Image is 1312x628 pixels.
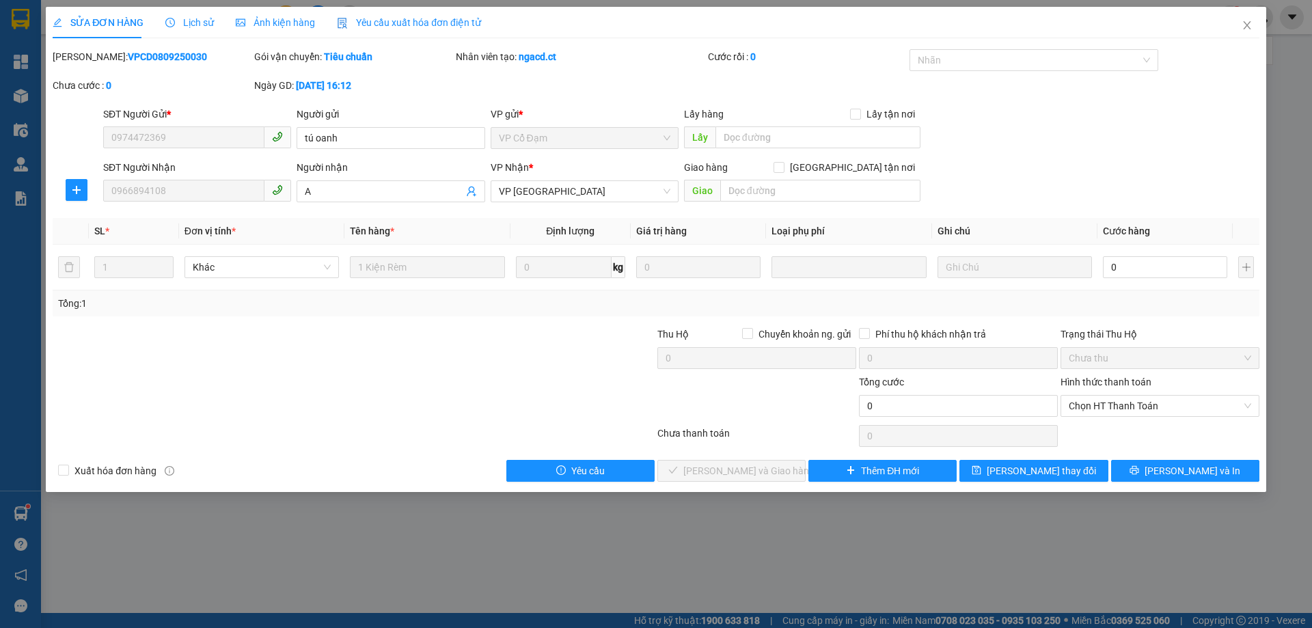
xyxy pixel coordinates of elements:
span: [GEOGRAPHIC_DATA] tận nơi [784,160,920,175]
span: Cước hàng [1103,226,1150,236]
label: Hình thức thanh toán [1061,377,1151,387]
b: VPCD0809250030 [128,51,207,62]
span: Giao [684,180,720,202]
span: phone [272,131,283,142]
div: Chưa cước : [53,78,251,93]
span: VP Cổ Đạm [499,128,670,148]
span: edit [53,18,62,27]
button: exclamation-circleYêu cầu [506,460,655,482]
button: check[PERSON_NAME] và Giao hàng [657,460,806,482]
div: Gói vận chuyển: [254,49,453,64]
span: Chọn HT Thanh Toán [1069,396,1251,416]
span: info-circle [165,466,174,476]
button: plus [1238,256,1253,278]
input: VD: Bàn, Ghế [350,256,504,278]
input: 0 [636,256,761,278]
span: clock-circle [165,18,175,27]
span: Yêu cầu [571,463,605,478]
span: Đơn vị tính [184,226,236,236]
button: Close [1228,7,1266,45]
span: SỬA ĐƠN HÀNG [53,17,143,28]
span: Tên hàng [350,226,394,236]
span: Lấy tận nơi [861,107,920,122]
span: [PERSON_NAME] và In [1145,463,1240,478]
span: Chưa thu [1069,348,1251,368]
b: 0 [750,51,756,62]
span: Giá trị hàng [636,226,687,236]
span: Tổng cước [859,377,904,387]
img: icon [337,18,348,29]
th: Ghi chú [932,218,1097,245]
div: Người nhận [297,160,484,175]
span: VP Mỹ Đình [499,181,670,202]
input: Dọc đường [715,126,920,148]
div: Người gửi [297,107,484,122]
span: Ảnh kiện hàng [236,17,315,28]
span: user-add [466,186,477,197]
div: Trạng thái Thu Hộ [1061,327,1259,342]
span: plus [66,185,87,195]
span: Xuất hóa đơn hàng [69,463,162,478]
span: close [1242,20,1253,31]
div: Chưa thanh toán [656,426,858,450]
span: exclamation-circle [556,465,566,476]
b: Tiêu chuẩn [324,51,372,62]
span: Phí thu hộ khách nhận trả [870,327,992,342]
div: Ngày GD: [254,78,453,93]
div: Tổng: 1 [58,296,506,311]
div: Cước rồi : [708,49,907,64]
button: plusThêm ĐH mới [808,460,957,482]
span: plus [846,465,856,476]
button: plus [66,179,87,201]
span: save [972,465,981,476]
b: ngacd.ct [519,51,556,62]
span: printer [1130,465,1139,476]
span: Yêu cầu xuất hóa đơn điện tử [337,17,481,28]
span: picture [236,18,245,27]
input: Ghi Chú [938,256,1092,278]
span: Thêm ĐH mới [861,463,919,478]
div: Nhân viên tạo: [456,49,705,64]
span: phone [272,185,283,195]
span: [PERSON_NAME] thay đổi [987,463,1096,478]
button: delete [58,256,80,278]
span: kg [612,256,625,278]
b: 0 [106,80,111,91]
div: VP gửi [491,107,679,122]
span: Chuyển khoản ng. gửi [753,327,856,342]
span: Lấy [684,126,715,148]
button: save[PERSON_NAME] thay đổi [959,460,1108,482]
th: Loại phụ phí [766,218,931,245]
div: SĐT Người Gửi [103,107,291,122]
span: Định lượng [546,226,594,236]
button: printer[PERSON_NAME] và In [1111,460,1259,482]
span: Lấy hàng [684,109,724,120]
input: Dọc đường [720,180,920,202]
span: SL [94,226,105,236]
div: SĐT Người Nhận [103,160,291,175]
b: [DATE] 16:12 [296,80,351,91]
span: Khác [193,257,331,277]
span: Giao hàng [684,162,728,173]
span: Lịch sử [165,17,214,28]
span: VP Nhận [491,162,529,173]
div: [PERSON_NAME]: [53,49,251,64]
span: Thu Hộ [657,329,689,340]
